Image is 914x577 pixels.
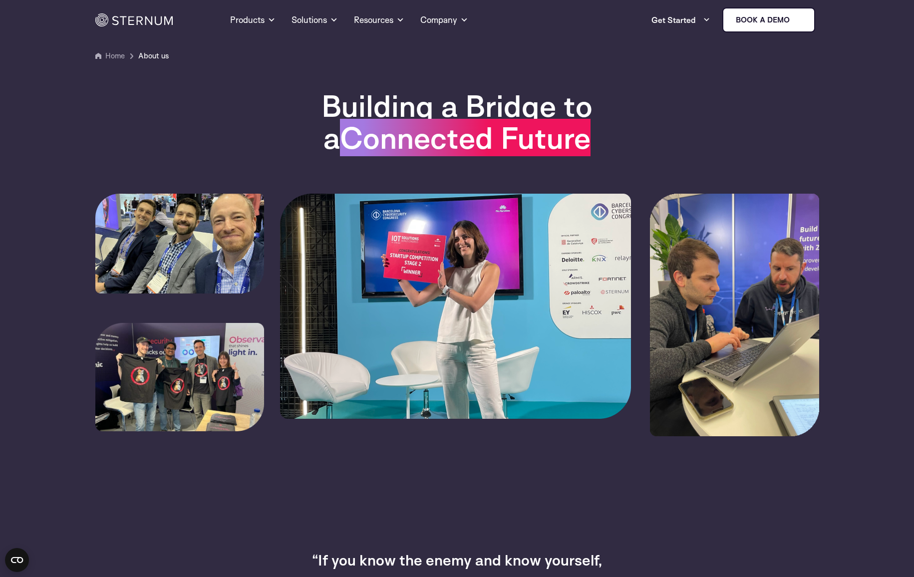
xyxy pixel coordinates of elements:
img: sternum-zephyr [650,194,819,436]
button: Open CMP widget [5,548,29,572]
span: Connected Future [340,119,591,156]
a: Home [105,51,125,60]
a: Resources [354,2,404,38]
img: sternum iot [794,16,802,24]
span: About us [138,50,169,62]
a: Products [230,2,276,38]
a: Get Started [651,10,710,30]
h1: Building a Bridge to a [264,90,650,154]
a: Book a demo [722,7,815,32]
a: Solutions [292,2,338,38]
a: Company [420,2,468,38]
